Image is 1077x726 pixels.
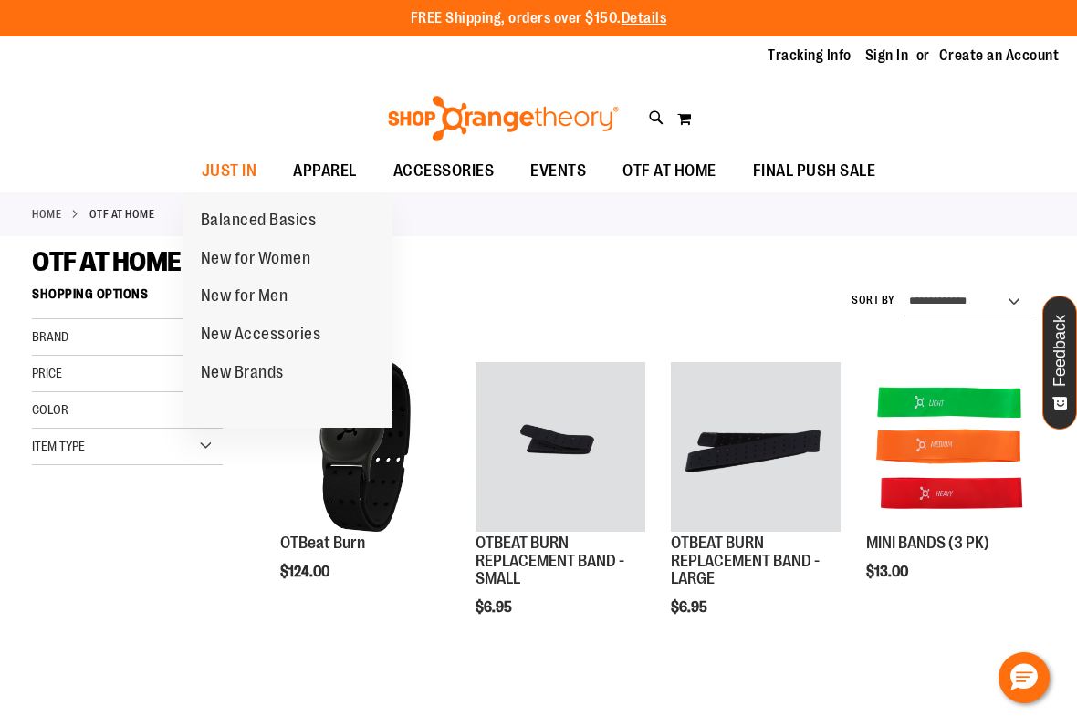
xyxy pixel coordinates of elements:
[866,564,911,580] span: $13.00
[735,150,894,192] a: FINAL PUSH SALE
[202,150,257,192] span: JUST IN
[466,353,654,662] div: product
[671,362,841,532] img: OTBEAT BURN REPLACEMENT BAND - LARGE
[201,211,317,233] span: Balanced Basics
[280,362,450,534] a: Main view of OTBeat Burn 6.0-C
[622,150,716,192] span: OTF AT HOME
[293,150,357,192] span: APPAREL
[32,366,62,380] span: Price
[89,206,155,223] strong: OTF AT HOME
[275,150,375,192] a: APPAREL
[32,278,223,319] strong: Shopping Options
[671,362,841,534] a: OTBEAT BURN REPLACEMENT BAND - LARGE
[768,46,852,66] a: Tracking Info
[183,316,340,354] a: New Accessories
[385,96,622,141] img: Shop Orangetheory
[476,599,515,616] span: $6.95
[866,534,989,552] a: MINI BANDS (3 PK)
[476,362,645,534] a: OTBEAT BURN REPLACEMENT BAND - SMALL
[1042,296,1077,430] button: Feedback - Show survey
[280,534,365,552] a: OTBeat Burn
[32,439,85,453] span: Item Type
[183,354,302,392] a: New Brands
[512,150,604,192] a: EVENTS
[32,329,68,344] span: Brand
[280,564,332,580] span: $124.00
[183,202,335,240] a: Balanced Basics
[32,402,68,417] span: Color
[32,246,182,277] span: OTF AT HOME
[393,150,495,192] span: ACCESSORIES
[753,150,876,192] span: FINAL PUSH SALE
[201,286,288,309] span: New for Men
[999,652,1050,703] button: Hello, have a question? Let’s chat.
[1051,315,1069,387] span: Feedback
[866,362,1036,532] img: MINI BANDS (3 PK)
[280,362,450,532] img: Main view of OTBeat Burn 6.0-C
[411,8,667,29] p: FREE Shipping, orders over $150.
[604,150,735,192] a: OTF AT HOME
[622,10,667,26] a: Details
[476,362,645,532] img: OTBEAT BURN REPLACEMENT BAND - SMALL
[201,363,284,386] span: New Brands
[183,192,392,429] ul: JUST IN
[857,353,1045,626] div: product
[183,277,307,316] a: New for Men
[183,150,276,192] a: JUST IN
[183,240,329,278] a: New for Women
[201,249,311,272] span: New for Women
[671,534,820,588] a: OTBEAT BURN REPLACEMENT BAND - LARGE
[939,46,1060,66] a: Create an Account
[662,353,850,662] div: product
[375,150,513,192] a: ACCESSORIES
[32,206,61,223] a: Home
[671,599,710,616] span: $6.95
[476,534,624,588] a: OTBEAT BURN REPLACEMENT BAND - SMALL
[852,293,895,308] label: Sort By
[271,353,459,626] div: product
[201,325,321,347] span: New Accessories
[530,150,586,192] span: EVENTS
[865,46,909,66] a: Sign In
[866,362,1036,534] a: MINI BANDS (3 PK)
